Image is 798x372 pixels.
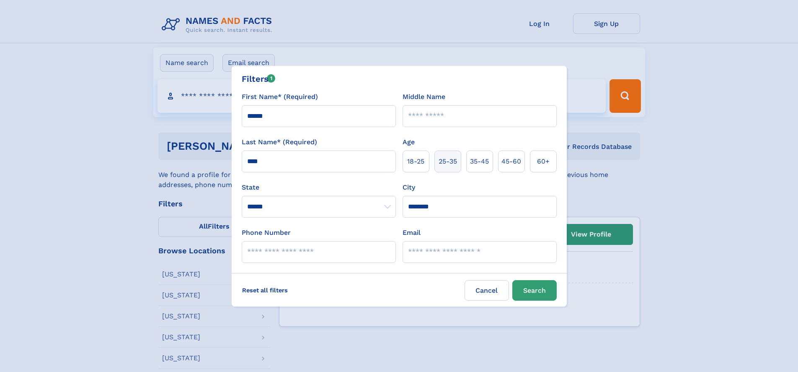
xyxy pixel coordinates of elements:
[242,92,318,102] label: First Name* (Required)
[407,156,424,166] span: 18‑25
[242,73,276,85] div: Filters
[242,228,291,238] label: Phone Number
[403,92,445,102] label: Middle Name
[403,137,415,147] label: Age
[537,156,550,166] span: 60+
[439,156,457,166] span: 25‑35
[237,280,293,300] label: Reset all filters
[470,156,489,166] span: 35‑45
[242,137,317,147] label: Last Name* (Required)
[501,156,521,166] span: 45‑60
[403,182,415,193] label: City
[465,280,509,301] label: Cancel
[242,182,396,193] label: State
[403,228,421,238] label: Email
[512,280,557,301] button: Search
